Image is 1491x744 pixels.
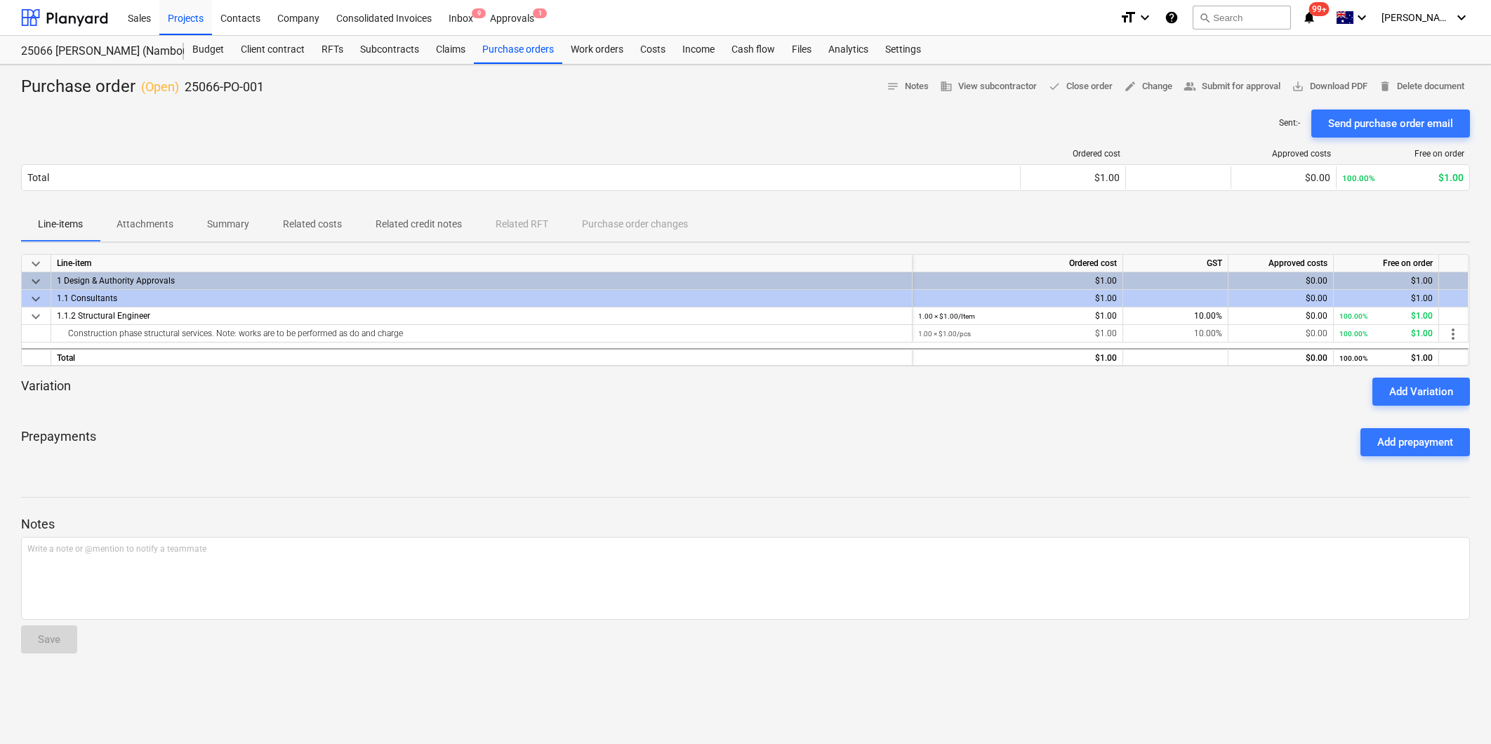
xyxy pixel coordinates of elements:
div: $0.00 [1234,307,1327,325]
a: Budget [184,36,232,64]
div: $1.00 [1339,307,1433,325]
a: Cash flow [723,36,783,64]
span: 9 [472,8,486,18]
div: $1.00 [918,325,1117,343]
span: keyboard_arrow_down [27,255,44,272]
div: RFTs [313,36,352,64]
div: Add Variation [1389,383,1453,401]
p: Variation [21,378,71,406]
button: Close order [1042,76,1118,98]
span: View subcontractor [940,79,1037,95]
span: Close order [1048,79,1113,95]
div: Free on order [1334,255,1439,272]
p: Prepayments [21,428,96,456]
button: Download PDF [1286,76,1373,98]
div: $1.00 [1026,172,1120,183]
small: 1.00 × $1.00 / pcs [918,330,971,338]
button: Add prepayment [1360,428,1470,456]
a: Analytics [820,36,877,64]
div: $1.00 [918,350,1117,367]
span: notes [887,80,899,93]
span: more_vert [1445,326,1462,343]
span: Delete document [1379,79,1464,95]
span: keyboard_arrow_down [27,273,44,290]
div: $0.00 [1234,290,1327,307]
p: Related credit notes [376,217,462,232]
div: $1.00 [1339,325,1433,343]
iframe: Chat Widget [1421,677,1491,744]
a: Files [783,36,820,64]
div: Purchase order [21,76,264,98]
span: done [1048,80,1061,93]
a: Costs [632,36,674,64]
span: save_alt [1292,80,1304,93]
p: Line-items [38,217,83,232]
button: Submit for approval [1178,76,1286,98]
div: Construction phase structural services. Note: works are to be performed as do and charge [57,325,906,342]
div: 1 Design & Authority Approvals [57,272,906,289]
span: Download PDF [1292,79,1367,95]
div: 10.00% [1123,325,1228,343]
div: GST [1123,255,1228,272]
span: Submit for approval [1184,79,1280,95]
div: $1.00 [918,272,1117,290]
button: Notes [881,76,934,98]
small: 100.00% [1339,330,1367,338]
button: Change [1118,76,1178,98]
span: 1 [533,8,547,18]
button: View subcontractor [934,76,1042,98]
button: Send purchase order email [1311,109,1470,138]
a: Claims [428,36,474,64]
div: $1.00 [1339,272,1433,290]
a: Client contract [232,36,313,64]
div: Total [51,348,913,366]
div: $1.00 [918,290,1117,307]
span: Notes [887,79,929,95]
a: Work orders [562,36,632,64]
p: Attachments [117,217,173,232]
div: 1.1 Consultants [57,290,906,307]
p: Notes [21,516,1470,533]
a: Income [674,36,723,64]
small: 100.00% [1342,173,1375,183]
div: 25066 [PERSON_NAME] (Nambour SC Admin Ramps) [21,44,167,59]
div: Send purchase order email [1328,114,1453,133]
span: business [940,80,953,93]
small: 100.00% [1339,312,1367,320]
button: Add Variation [1372,378,1470,406]
div: $0.00 [1234,325,1327,343]
div: Ordered cost [1026,149,1120,159]
div: Approved costs [1228,255,1334,272]
div: $0.00 [1237,172,1330,183]
div: $1.00 [1342,172,1464,183]
a: Subcontracts [352,36,428,64]
div: 10.00% [1123,307,1228,325]
span: keyboard_arrow_down [27,308,44,325]
div: Settings [877,36,929,64]
div: $0.00 [1234,272,1327,290]
p: ( Open ) [141,79,179,95]
a: Purchase orders [474,36,562,64]
button: Delete document [1373,76,1470,98]
span: people_alt [1184,80,1196,93]
p: Sent : - [1279,117,1300,129]
div: Ordered cost [913,255,1123,272]
div: Free on order [1342,149,1464,159]
span: edit [1124,80,1137,93]
div: $1.00 [1339,290,1433,307]
span: 1.1.2 Structural Engineer [57,311,150,321]
small: 100.00% [1339,354,1367,362]
span: Change [1124,79,1172,95]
